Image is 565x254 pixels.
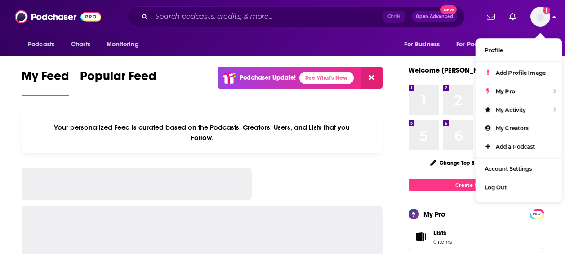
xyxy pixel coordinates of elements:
[80,68,156,96] a: Popular Feed
[506,9,520,24] a: Show notifications dropdown
[496,106,526,113] span: My Activity
[409,225,543,249] a: Lists
[416,14,453,19] span: Open Advanced
[530,7,550,27] button: Show profile menu
[496,143,535,150] span: Add a Podcast
[423,210,445,218] div: My Pro
[15,8,101,25] img: Podchaser - Follow, Share and Rate Podcasts
[485,184,507,190] span: Log Out
[412,11,457,22] button: Open AdvancedNew
[22,68,69,89] span: My Feed
[440,5,457,14] span: New
[543,7,550,14] svg: Add a profile image
[476,38,562,202] ul: Show profile menu
[476,41,562,59] a: Profile
[511,36,543,53] button: open menu
[22,112,383,153] div: Your personalized Feed is curated based on the Podcasts, Creators, Users, and Lists that you Follow.
[530,7,550,27] span: Logged in as emilyjherman
[485,165,532,172] span: Account Settings
[71,38,90,51] span: Charts
[476,159,562,178] a: Account Settings
[530,7,550,27] img: User Profile
[496,125,529,132] span: My Creators
[531,210,542,217] a: PRO
[433,239,452,245] span: 0 items
[433,229,446,237] span: Lists
[409,179,543,191] a: Create My Top 8
[100,36,150,53] button: open menu
[107,38,138,51] span: Monitoring
[398,36,451,53] button: open menu
[240,74,296,82] p: Podchaser Update!
[22,68,69,96] a: My Feed
[496,69,546,76] span: Add Profile Image
[476,63,562,82] a: Add Profile Image
[483,9,498,24] a: Show notifications dropdown
[28,38,54,51] span: Podcasts
[404,38,440,51] span: For Business
[127,6,465,27] div: Search podcasts, credits, & more...
[412,231,430,243] span: Lists
[476,137,562,156] a: Add a Podcast
[65,36,96,53] a: Charts
[409,66,498,74] a: Welcome [PERSON_NAME]!
[476,119,562,137] a: My Creators
[424,157,480,168] button: Change Top 8
[450,36,512,53] button: open menu
[383,11,405,23] span: Ctrl K
[22,36,66,53] button: open menu
[456,38,499,51] span: For Podcasters
[496,88,515,95] span: My Pro
[433,229,452,237] span: Lists
[151,9,383,24] input: Search podcasts, credits, & more...
[485,47,503,54] span: Profile
[299,72,354,84] a: See What's New
[80,68,156,89] span: Popular Feed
